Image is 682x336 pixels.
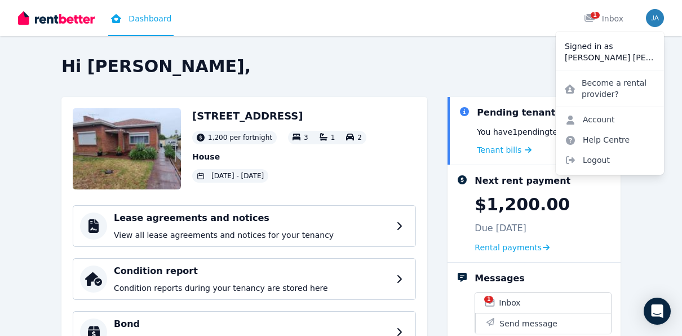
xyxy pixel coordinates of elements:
[114,317,389,331] h4: Bond
[114,211,389,225] h4: Lease agreements and notices
[475,293,611,313] a: 1Inbox
[556,73,664,104] a: Become a rental provider?
[646,9,664,27] img: Syed Mustafa Abbas Jafri
[644,298,671,325] div: Open Intercom Messenger
[565,52,655,63] p: [PERSON_NAME] [PERSON_NAME]
[475,174,570,188] div: Next rent payment
[192,151,366,162] p: House
[192,108,366,124] h2: [STREET_ADDRESS]
[114,229,389,241] p: View all lease agreements and notices for your tenancy
[331,134,335,142] span: 1
[475,313,611,334] button: Send message
[499,297,520,308] span: Inbox
[208,133,272,142] span: 1,200 per fortnight
[477,144,532,156] a: Tenant bills
[477,144,521,156] span: Tenant bills
[18,10,95,26] img: RentBetter
[484,296,493,303] span: 1
[556,150,664,170] span: Logout
[114,264,389,278] h4: Condition report
[73,108,181,189] img: Property Url
[475,242,542,253] span: Rental payments
[591,12,600,19] span: 1
[556,109,624,130] a: Account
[565,41,655,52] p: Signed in as
[475,272,524,285] div: Messages
[475,222,526,235] p: Due [DATE]
[584,13,623,24] div: Inbox
[357,134,362,142] span: 2
[304,134,308,142] span: 3
[61,56,621,77] h2: Hi [PERSON_NAME],
[475,194,570,215] p: $1,200.00
[477,106,574,120] div: Pending tenant bill
[114,282,389,294] p: Condition reports during your tenancy are stored here
[211,171,264,180] span: [DATE] - [DATE]
[477,126,592,138] p: You have 1 pending tenant bill .
[499,318,557,329] span: Send message
[475,242,550,253] a: Rental payments
[556,130,639,150] a: Help Centre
